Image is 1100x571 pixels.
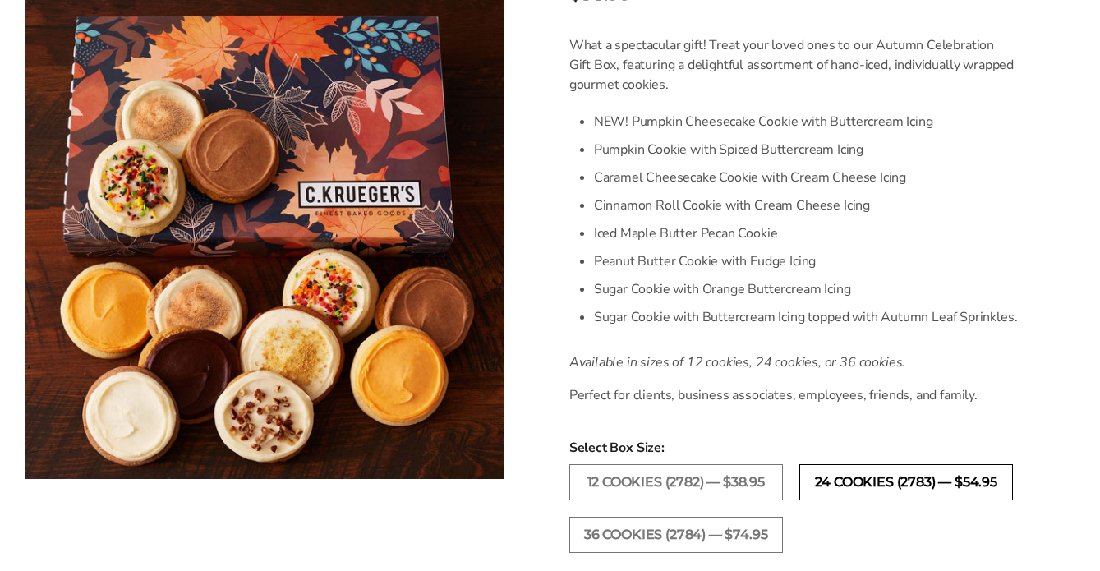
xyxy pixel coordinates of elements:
[594,163,1018,191] li: Caramel Cheesecake Cookie with Cream Cheese Icing
[594,191,1018,219] li: Cinnamon Roll Cookie with Cream Cheese Icing
[799,464,1013,500] label: 24 COOKIES (2783) — $54.95
[594,219,1018,247] li: Iced Maple Butter Pecan Cookie
[569,35,1018,94] p: What a spectacular gift! Treat your loved ones to our Autumn Celebration Gift Box, featuring a de...
[594,136,1018,163] li: Pumpkin Cookie with Spiced Buttercream Icing
[569,353,905,371] em: Available in sizes of 12 cookies, 24 cookies, or 36 cookies.
[594,275,1018,303] li: Sugar Cookie with Orange Buttercream Icing
[13,509,170,558] iframe: Sign Up via Text for Offers
[569,464,783,500] label: 12 COOKIES (2782) — $38.95
[594,247,1018,275] li: Peanut Butter Cookie with Fudge Icing
[594,108,1018,136] li: NEW! Pumpkin Cheesecake Cookie with Buttercream Icing
[594,303,1018,331] li: Sugar Cookie with Buttercream Icing topped with Autumn Leaf Sprinkles.
[569,385,1018,405] p: Perfect for clients, business associates, employees, friends, and family.
[569,517,783,553] label: 36 COOKIES (2784) — $74.95
[569,438,1018,458] span: Select Box Size:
